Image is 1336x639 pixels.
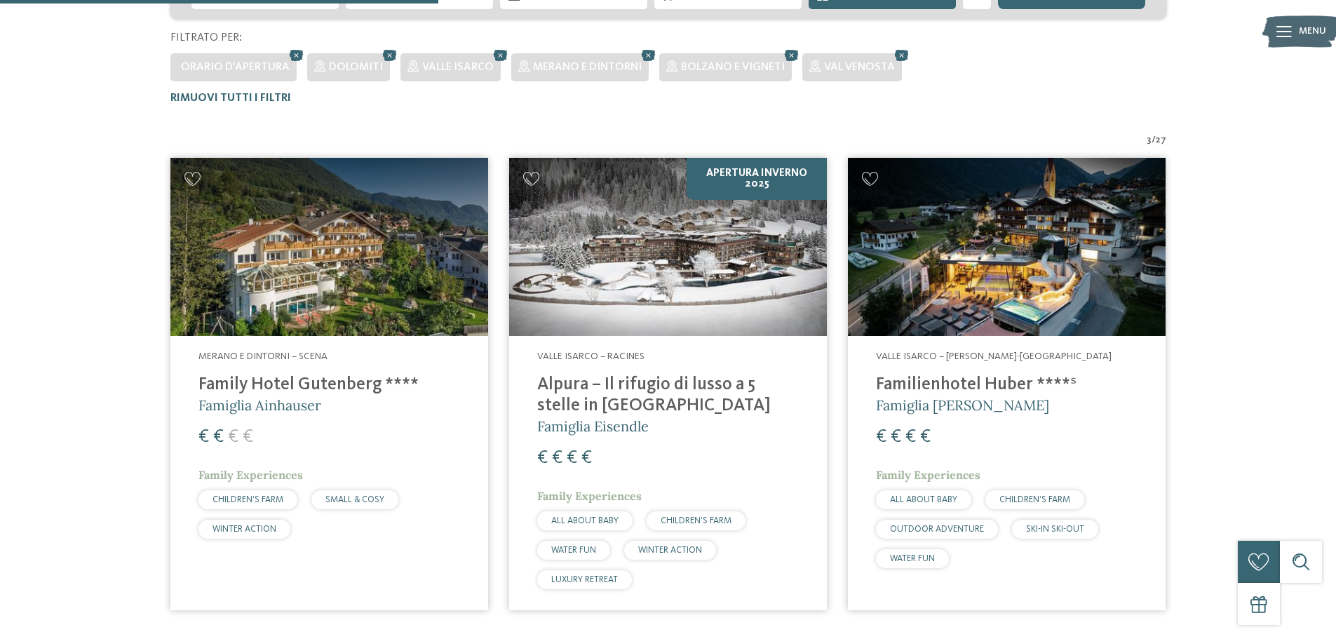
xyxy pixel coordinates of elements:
[170,158,488,337] img: Family Hotel Gutenberg ****
[212,495,283,504] span: CHILDREN’S FARM
[876,428,886,446] span: €
[848,158,1166,337] img: Cercate un hotel per famiglie? Qui troverete solo i migliori!
[567,449,577,467] span: €
[905,428,916,446] span: €
[198,375,460,396] h4: Family Hotel Gutenberg ****
[876,375,1138,396] h4: Familienhotel Huber ****ˢ
[243,428,253,446] span: €
[198,396,321,414] span: Famiglia Ainhauser
[999,495,1070,504] span: CHILDREN’S FARM
[876,351,1112,361] span: Valle Isarco – [PERSON_NAME]-[GEOGRAPHIC_DATA]
[876,396,1049,414] span: Famiglia [PERSON_NAME]
[537,375,799,417] h4: Alpura – Il rifugio di lusso a 5 stelle in [GEOGRAPHIC_DATA]
[1147,133,1152,147] span: 3
[581,449,592,467] span: €
[890,495,957,504] span: ALL ABOUT BABY
[537,489,642,503] span: Family Experiences
[212,525,276,534] span: WINTER ACTION
[325,495,384,504] span: SMALL & COSY
[198,468,303,482] span: Family Experiences
[170,32,242,43] span: Filtrato per:
[537,351,645,361] span: Valle Isarco – Racines
[1152,133,1156,147] span: /
[848,158,1166,610] a: Cercate un hotel per famiglie? Qui troverete solo i migliori! Valle Isarco – [PERSON_NAME]-[GEOGR...
[890,554,935,563] span: WATER FUN
[890,525,984,534] span: OUTDOOR ADVENTURE
[228,428,238,446] span: €
[681,62,785,73] span: Bolzano e vigneti
[1026,525,1084,534] span: SKI-IN SKI-OUT
[552,449,562,467] span: €
[533,62,642,73] span: Merano e dintorni
[422,62,494,73] span: Valle Isarco
[181,62,290,73] span: Orario d'apertura
[509,158,827,610] a: Cercate un hotel per famiglie? Qui troverete solo i migliori! Apertura inverno 2025 Valle Isarco ...
[170,93,291,104] span: Rimuovi tutti i filtri
[537,449,548,467] span: €
[213,428,224,446] span: €
[638,546,702,555] span: WINTER ACTION
[551,516,619,525] span: ALL ABOUT BABY
[824,62,895,73] span: Val Venosta
[551,546,596,555] span: WATER FUN
[170,158,488,610] a: Cercate un hotel per famiglie? Qui troverete solo i migliori! Merano e dintorni – Scena Family Ho...
[661,516,731,525] span: CHILDREN’S FARM
[509,158,827,337] img: Cercate un hotel per famiglie? Qui troverete solo i migliori!
[1156,133,1166,147] span: 27
[891,428,901,446] span: €
[198,351,328,361] span: Merano e dintorni – Scena
[537,417,649,435] span: Famiglia Eisendle
[329,62,383,73] span: Dolomiti
[198,428,209,446] span: €
[876,468,980,482] span: Family Experiences
[920,428,931,446] span: €
[551,575,618,584] span: LUXURY RETREAT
